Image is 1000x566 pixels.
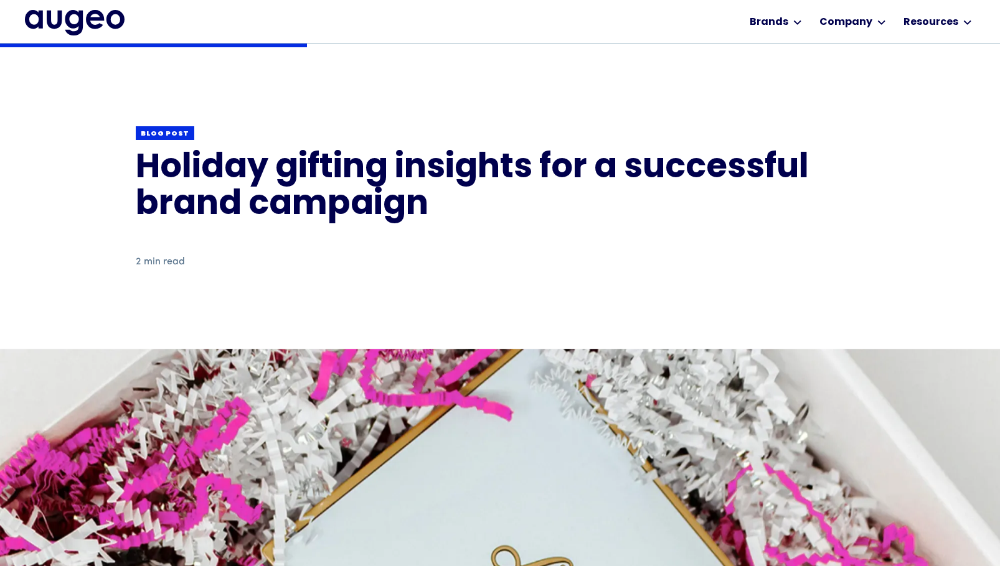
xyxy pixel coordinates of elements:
[141,129,189,139] div: Blog post
[819,15,872,30] div: Company
[144,254,185,269] div: min read
[136,151,864,225] h1: Holiday gifting insights for a successful brand campaign
[750,15,788,30] div: Brands
[25,10,125,35] img: Augeo's full logo in midnight blue.
[903,15,958,30] div: Resources
[136,254,141,269] div: 2
[25,10,125,35] a: home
